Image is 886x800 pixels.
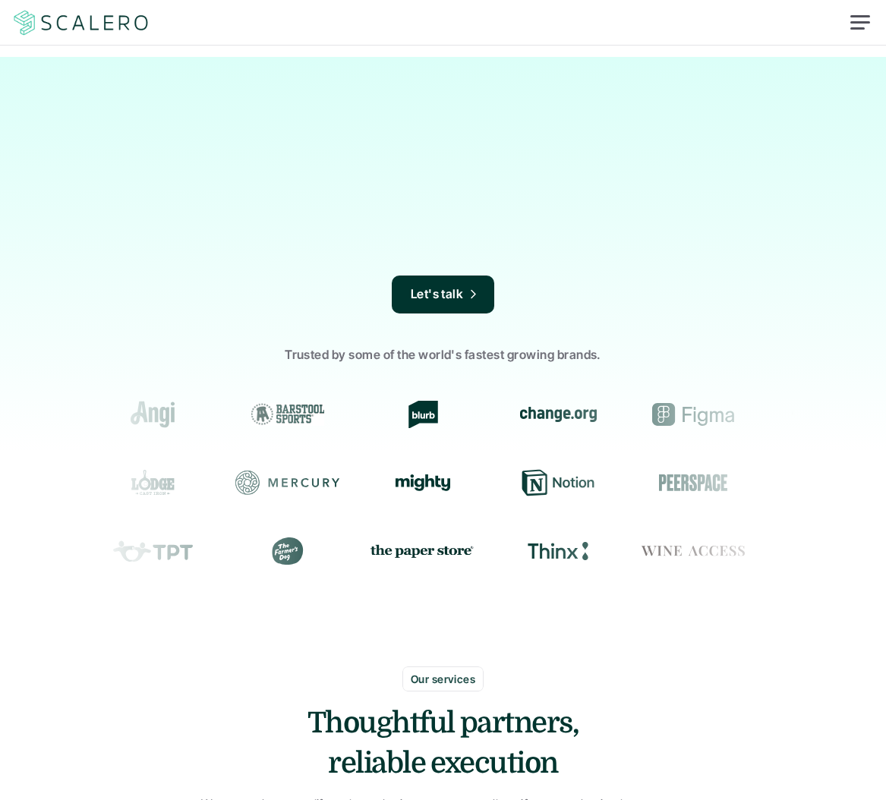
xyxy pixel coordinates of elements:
[392,276,495,313] a: Let's talk
[411,285,464,304] p: Let's talk
[11,8,151,37] img: Scalero company logotype
[269,102,618,183] h1: The premier lifecycle marketing studio✨
[292,703,595,783] h2: Thoughtful partners, reliable execution
[411,671,475,687] p: Our services
[197,191,690,268] p: From strategy to execution, we bring deep expertise in top lifecycle marketing platforms—[DOMAIN_...
[11,9,151,36] a: Scalero company logotype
